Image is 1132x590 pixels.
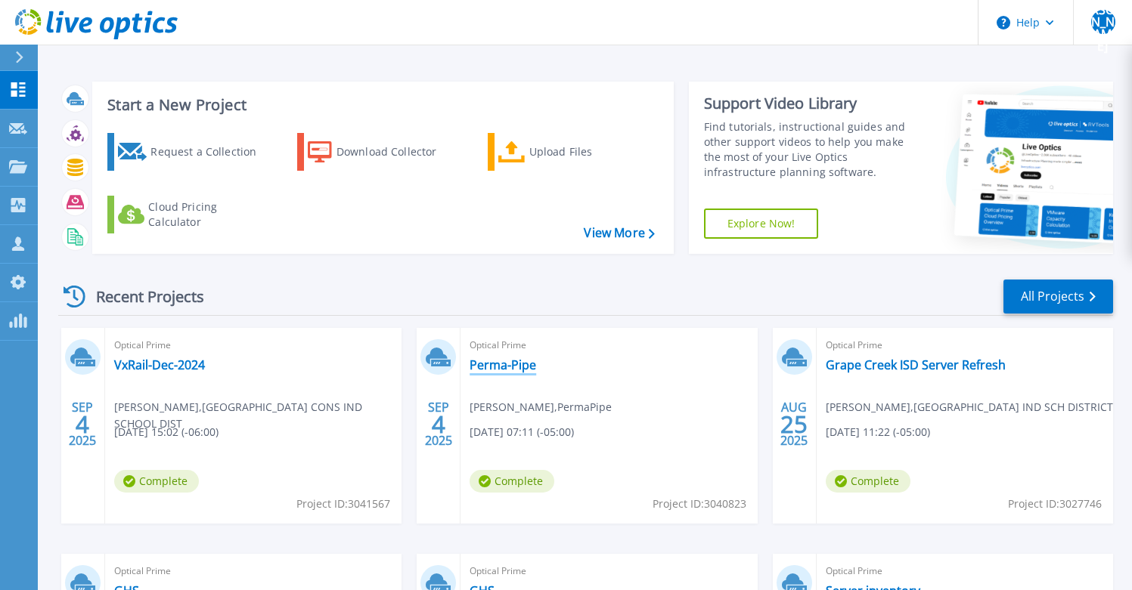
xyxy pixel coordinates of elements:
div: Upload Files [529,137,650,167]
a: View More [584,226,654,240]
a: Request a Collection [107,133,276,171]
a: Download Collector [297,133,466,171]
a: Grape Creek ISD Server Refresh [826,357,1006,372]
span: Optical Prime [114,337,392,354]
span: [PERSON_NAME] , [GEOGRAPHIC_DATA] IND SCH DISTRICT [826,399,1113,415]
span: [DATE] 11:22 (-05:00) [826,424,930,440]
span: Project ID: 3040823 [653,496,746,512]
div: Download Collector [336,137,457,167]
span: Complete [826,470,910,493]
span: [DATE] 07:11 (-05:00) [470,424,574,440]
div: AUG 2025 [780,397,808,452]
span: Optical Prime [826,563,1104,579]
span: Optical Prime [470,563,748,579]
span: Optical Prime [826,337,1104,354]
span: Project ID: 3027746 [1008,496,1102,512]
span: [DATE] 15:02 (-06:00) [114,424,219,440]
span: Optical Prime [114,563,392,579]
a: All Projects [1003,280,1113,314]
a: Cloud Pricing Calculator [107,196,276,233]
div: Cloud Pricing Calculator [148,199,269,230]
span: Optical Prime [470,337,748,354]
span: [PERSON_NAME] , [GEOGRAPHIC_DATA] CONS IND SCHOOL DIST [114,399,402,432]
span: [PERSON_NAME] , PermaPipe [470,399,612,415]
div: Request a Collection [150,137,271,167]
span: Project ID: 3041567 [296,496,390,512]
h3: Start a New Project [107,97,654,113]
div: Find tutorials, instructional guides and other support videos to help you make the most of your L... [704,119,916,180]
span: Complete [470,470,554,493]
a: Upload Files [488,133,656,171]
div: SEP 2025 [68,397,97,452]
a: Explore Now! [704,209,819,239]
span: 4 [432,418,445,431]
a: Perma-Pipe [470,357,536,372]
span: 25 [780,418,808,431]
div: SEP 2025 [424,397,453,452]
span: Complete [114,470,199,493]
div: Recent Projects [58,278,225,315]
a: VxRail-Dec-2024 [114,357,205,372]
span: 4 [76,418,89,431]
div: Support Video Library [704,94,916,113]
